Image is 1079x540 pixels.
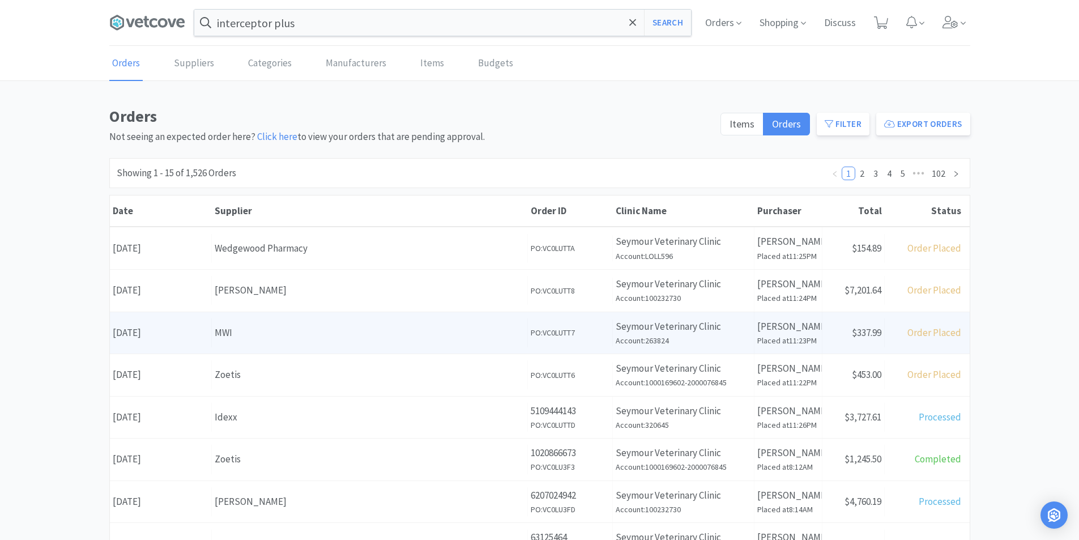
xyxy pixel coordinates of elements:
[852,326,881,339] span: $337.99
[113,205,209,217] div: Date
[896,167,910,180] li: 5
[919,411,961,423] span: Processed
[852,368,881,381] span: $453.00
[757,488,819,503] p: [PERSON_NAME]
[171,46,217,81] a: Suppliers
[531,503,609,516] h6: PO: VC0LU3FD
[825,205,882,217] div: Total
[475,46,516,81] a: Budgets
[215,241,524,256] div: Wedgewood Pharmacy
[757,503,819,516] h6: Placed at 8:14AM
[110,360,212,389] div: [DATE]
[845,411,881,423] span: $3,727.61
[616,403,751,419] p: Seymour Veterinary Clinic
[883,167,895,180] a: 4
[531,369,609,381] h6: PO: VC0LUTT6
[110,234,212,263] div: [DATE]
[531,461,609,473] h6: PO: VC0LU3F3
[757,361,819,376] p: [PERSON_NAME]
[817,113,869,135] button: Filter
[828,167,842,180] li: Previous Page
[907,242,961,254] span: Order Placed
[109,104,714,144] div: Not seeing an expected order here? to view your orders that are pending approval.
[215,205,525,217] div: Supplier
[245,46,295,81] a: Categories
[953,171,959,177] i: icon: right
[616,361,751,376] p: Seymour Veterinary Clinic
[616,277,751,292] p: Seymour Veterinary Clinic
[852,242,881,254] span: $154.89
[907,368,961,381] span: Order Placed
[915,453,961,465] span: Completed
[531,445,609,461] p: 1020866673
[110,318,212,347] div: [DATE]
[215,283,524,298] div: [PERSON_NAME]
[845,284,881,296] span: $7,201.64
[215,410,524,425] div: Idexx
[110,445,212,474] div: [DATE]
[110,403,212,432] div: [DATE]
[910,167,928,180] span: •••
[919,495,961,508] span: Processed
[928,167,949,180] a: 102
[831,171,838,177] i: icon: left
[194,10,691,36] input: Search by item, sku, manufacturer, ingredient, size...
[616,319,751,334] p: Seymour Veterinary Clinic
[257,130,297,143] a: Click here
[531,205,610,217] div: Order ID
[869,167,882,180] a: 3
[772,117,801,130] span: Orders
[845,495,881,508] span: $4,760.19
[323,46,389,81] a: Manufacturers
[215,325,524,341] div: MWI
[215,452,524,467] div: Zoetis
[907,326,961,339] span: Order Placed
[1040,501,1068,529] div: Open Intercom Messenger
[616,376,751,389] h6: Account: 1000169602-2000076845
[616,503,751,516] h6: Account: 100232730
[616,292,751,304] h6: Account: 100232730
[616,419,751,431] h6: Account: 320645
[845,453,881,465] span: $1,245.50
[531,284,609,297] h6: PO: VC0LUTT8
[109,46,143,81] a: Orders
[616,334,751,347] h6: Account: 263824
[757,319,819,334] p: [PERSON_NAME]
[757,334,819,347] h6: Placed at 11:23PM
[531,242,609,254] h6: PO: VC0LUTTA
[531,419,609,431] h6: PO: VC0LUTTD
[928,167,949,180] li: 102
[616,205,752,217] div: Clinic Name
[820,18,860,28] a: Discuss
[117,165,236,181] div: Showing 1 - 15 of 1,526 Orders
[215,367,524,382] div: Zoetis
[644,10,691,36] button: Search
[616,234,751,249] p: Seymour Veterinary Clinic
[730,117,754,130] span: Items
[757,419,819,431] h6: Placed at 11:26PM
[110,487,212,516] div: [DATE]
[757,403,819,419] p: [PERSON_NAME]
[869,167,882,180] li: 3
[757,292,819,304] h6: Placed at 11:24PM
[109,104,714,129] h1: Orders
[757,234,819,249] p: [PERSON_NAME]
[110,276,212,305] div: [DATE]
[856,167,868,180] a: 2
[757,250,819,262] h6: Placed at 11:25PM
[616,445,751,461] p: Seymour Veterinary Clinic
[215,494,524,509] div: [PERSON_NAME]
[531,488,609,503] p: 6207024942
[531,403,609,419] p: 5109444143
[897,167,909,180] a: 5
[949,167,963,180] li: Next Page
[757,376,819,389] h6: Placed at 11:22PM
[888,205,961,217] div: Status
[616,488,751,503] p: Seymour Veterinary Clinic
[907,284,961,296] span: Order Placed
[757,445,819,461] p: [PERSON_NAME]
[876,113,970,135] button: Export Orders
[531,326,609,339] h6: PO: VC0LUTT7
